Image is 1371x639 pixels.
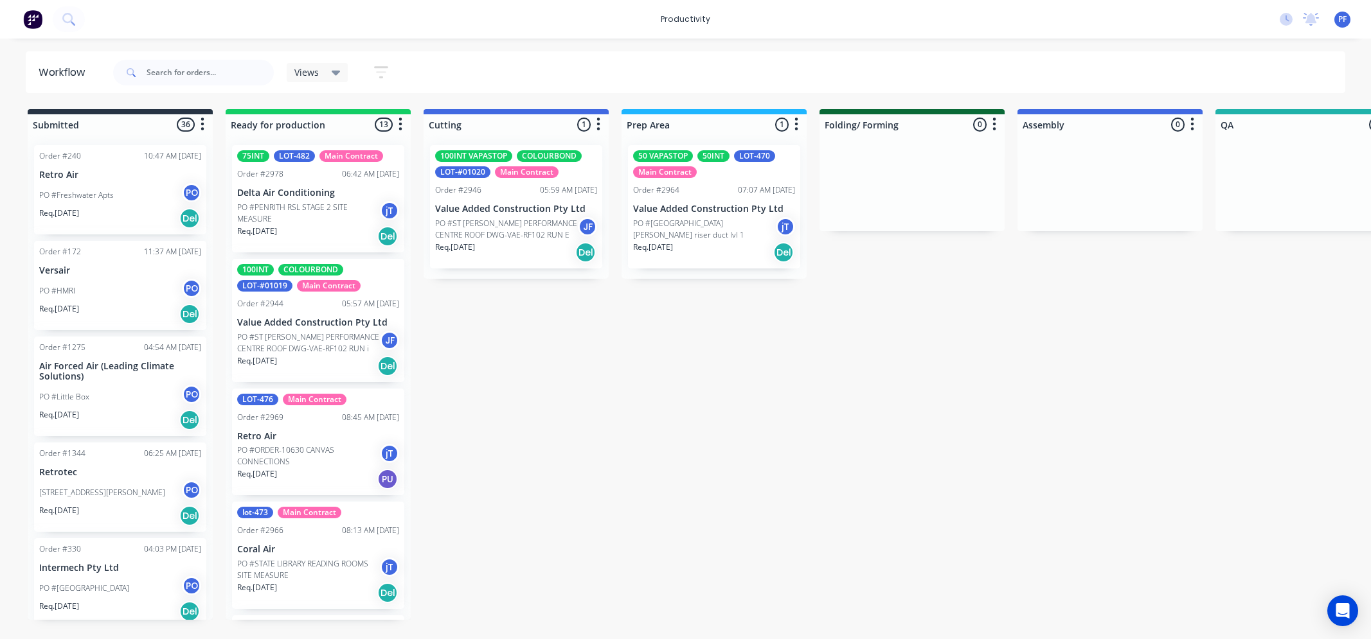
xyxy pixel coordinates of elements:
p: Req. [DATE] [39,303,79,315]
div: Del [377,226,398,247]
div: lot-473 [237,507,273,518]
p: Delta Air Conditioning [237,188,399,198]
div: LOT-476Main ContractOrder #296908:45 AM [DATE]Retro AirPO #ORDER-10630 CANVAS CONNECTIONSjTReq.[D... [232,389,404,496]
div: lot-473Main ContractOrder #296608:13 AM [DATE]Coral AirPO #STATE LIBRARY READING ROOMS SITE MEASU... [232,502,404,609]
p: PO #STATE LIBRARY READING ROOMS SITE MEASURE [237,558,380,581]
div: productivity [654,10,717,29]
p: PO #[GEOGRAPHIC_DATA][PERSON_NAME] riser duct lvl 1 [633,218,776,241]
p: Req. [DATE] [39,505,79,516]
div: Order #330 [39,543,81,555]
div: Order #2978 [237,168,283,180]
div: 50 VAPASTOP [633,150,693,162]
div: 75INTLOT-482Main ContractOrder #297806:42 AM [DATE]Delta Air ConditioningPO #PENRITH RSL STAGE 2 ... [232,145,404,252]
div: LOT-#01019 [237,280,292,292]
p: Retrotec [39,467,201,478]
p: Req. [DATE] [237,355,277,367]
div: Order #127504:54 AM [DATE]Air Forced Air (Leading Climate Solutions)PO #Little BoxPOReq.[DATE]Del [34,337,206,437]
div: jT [380,201,399,220]
div: PU [377,469,398,489]
div: Del [179,410,200,430]
p: Air Forced Air (Leading Climate Solutions) [39,361,201,383]
p: Req. [DATE] [633,241,673,253]
p: Req. [DATE] [237,225,277,237]
div: 07:07 AM [DATE] [738,184,795,196]
div: Main Contract [633,166,697,178]
p: Value Added Construction Pty Ltd [237,317,399,328]
div: PO [182,385,201,404]
p: Req. [DATE] [237,468,277,480]
div: JF [578,217,597,236]
div: 100INT VAPASTOPCOLOURBONDLOT-#01020Main ContractOrder #294605:59 AM [DATE]Value Added Constructio... [430,145,602,268]
div: PO [182,480,201,500]
div: 75INT [237,150,269,162]
div: Order #2966 [237,525,283,536]
p: Coral Air [237,544,399,555]
div: Open Intercom Messenger [1327,595,1358,626]
div: Order #1344 [39,448,85,459]
p: PO #ST [PERSON_NAME] PERFORMANCE CENTRE ROOF DWG-VAE-RF102 RUN i [237,331,380,355]
div: Order #2944 [237,298,283,310]
p: Req. [DATE] [39,600,79,612]
span: Views [294,66,319,79]
div: Main Contract [278,507,341,518]
div: Del [179,304,200,324]
div: 100INT VAPASTOP [435,150,512,162]
div: Del [179,208,200,229]
p: Req. [DATE] [39,409,79,421]
div: 11:37 AM [DATE] [144,246,201,258]
div: JF [380,331,399,350]
div: Del [773,242,794,263]
div: Main Contract [495,166,559,178]
div: 05:59 AM [DATE] [540,184,597,196]
div: 10:47 AM [DATE] [144,150,201,162]
div: Order #172 [39,246,81,258]
p: PO #ORDER-10630 CANVAS CONNECTIONS [237,444,380,468]
p: Req. [DATE] [435,241,475,253]
p: Req. [DATE] [237,582,277,593]
div: jT [380,444,399,463]
div: jT [380,557,399,577]
div: 04:54 AM [DATE] [144,342,201,353]
div: Main Contract [283,394,346,405]
div: Order #17211:37 AM [DATE]VersairPO #HMRIPOReq.[DATE]Del [34,241,206,330]
div: PO [182,576,201,595]
div: Order #2946 [435,184,481,196]
img: Factory [23,10,42,29]
div: LOT-#01020 [435,166,490,178]
p: Versair [39,265,201,276]
div: COLOURBOND [278,264,343,276]
div: LOT-482 [274,150,315,162]
p: Req. [DATE] [39,207,79,219]
p: PO #HMRI [39,285,75,297]
span: PF [1338,13,1347,25]
div: LOT-476 [237,394,278,405]
p: Value Added Construction Pty Ltd [633,204,795,214]
p: Intermech Pty Ltd [39,563,201,573]
div: Del [179,505,200,526]
input: Search for orders... [147,60,274,85]
p: Retro Air [39,170,201,180]
div: Order #2964 [633,184,679,196]
p: PO #ST [PERSON_NAME] PERFORMANCE CENTRE ROOF DWG-VAE-RF102 RUN E [435,218,578,241]
div: 50 VAPASTOP50INTLOT-470Main ContractOrder #296407:07 AM [DATE]Value Added Construction Pty LtdPO ... [628,145,800,268]
div: Order #24010:47 AM [DATE]Retro AirPO #Freshwater AptsPOReq.[DATE]Del [34,145,206,234]
div: PO [182,183,201,202]
div: Del [179,601,200,622]
div: 04:03 PM [DATE] [144,543,201,555]
div: 100INTCOLOURBONDLOT-#01019Main ContractOrder #294405:57 AM [DATE]Value Added Construction Pty Ltd... [232,259,404,382]
div: Del [377,582,398,603]
p: Value Added Construction Pty Ltd [435,204,597,214]
div: 06:42 AM [DATE] [342,168,399,180]
p: PO #[GEOGRAPHIC_DATA] [39,582,129,594]
div: jT [776,217,795,236]
div: Order #134406:25 AM [DATE]Retrotec[STREET_ADDRESS][PERSON_NAME]POReq.[DATE]Del [34,442,206,532]
div: Del [575,242,596,263]
div: 06:25 AM [DATE] [144,448,201,459]
div: Del [377,356,398,376]
p: PO #Little Box [39,391,89,403]
div: Workflow [39,65,91,80]
div: Main Contract [297,280,361,292]
p: [STREET_ADDRESS][PERSON_NAME] [39,487,165,498]
div: Order #33004:03 PM [DATE]Intermech Pty LtdPO #[GEOGRAPHIC_DATA]POReq.[DATE]Del [34,538,206,627]
div: 05:57 AM [DATE] [342,298,399,310]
